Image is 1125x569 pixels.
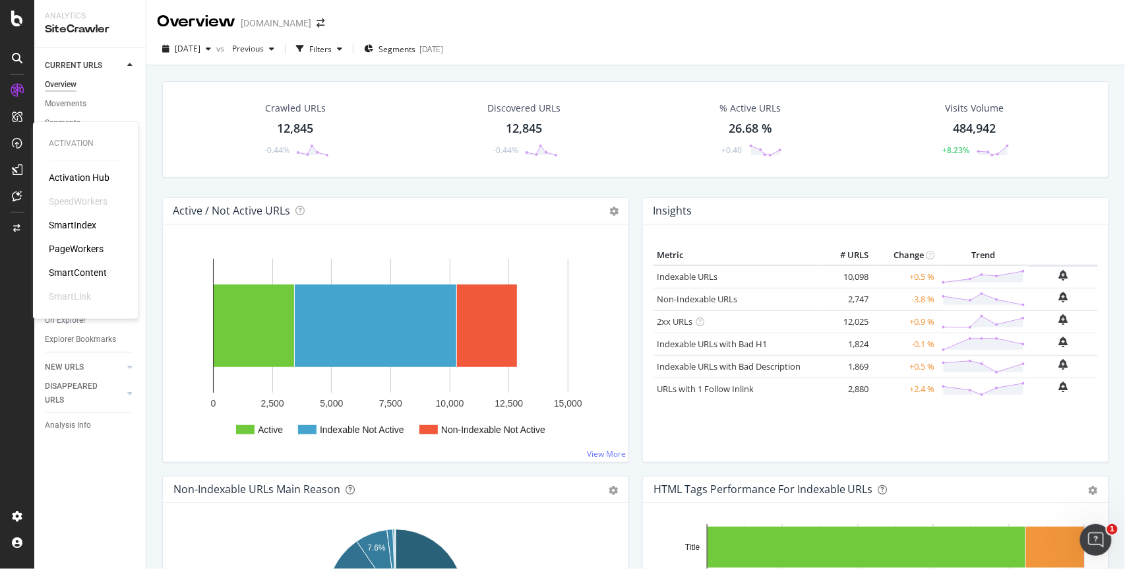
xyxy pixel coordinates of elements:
div: Segments [45,116,80,130]
div: bell-plus [1059,314,1068,325]
div: bell-plus [1059,292,1068,302]
svg: A chart. [173,246,618,452]
div: SmartLink [49,290,91,303]
td: 2,747 [820,288,872,310]
div: 12,845 [506,120,542,137]
div: Activation [49,138,123,149]
div: -0.44% [493,145,518,156]
div: Non-Indexable URLs Main Reason [173,483,340,496]
a: Segments [45,116,137,130]
div: Url Explorer [45,314,86,327]
td: +0.5 % [872,355,938,378]
div: NEW URLS [45,360,84,374]
div: +0.40 [722,145,743,156]
div: HTML Tags Performance for Indexable URLs [654,483,873,496]
td: -0.1 % [872,333,938,355]
span: Segments [379,44,415,55]
td: 1,824 [820,333,872,355]
div: +8.23% [943,145,970,156]
th: Trend [938,246,1029,265]
a: Indexable URLs [657,271,717,283]
text: Indexable Not Active [320,424,404,435]
div: Overview [45,78,76,92]
div: Overview [157,11,235,33]
text: 2,500 [261,398,284,409]
a: PageWorkers [49,242,104,255]
div: -0.44% [264,145,289,156]
div: Visits Volume [946,102,1004,115]
div: % Active URLs [720,102,781,115]
td: +2.4 % [872,378,938,400]
div: Explorer Bookmarks [45,333,116,347]
td: 10,098 [820,265,872,288]
a: Non-Indexable URLs [657,293,737,305]
div: 484,942 [954,120,996,137]
td: +0.9 % [872,310,938,333]
div: 26.68 % [729,120,772,137]
button: Segments[DATE] [359,38,448,59]
td: 2,880 [820,378,872,400]
div: [DATE] [419,44,443,55]
text: Title [685,543,700,552]
div: 12,845 [278,120,314,137]
th: # URLS [820,246,872,265]
div: DISAPPEARED URLS [45,380,111,407]
text: Active [258,424,283,435]
div: [DOMAIN_NAME] [241,17,311,30]
a: Explorer Bookmarks [45,333,137,347]
a: Indexable URLs with Bad Description [657,360,801,372]
button: Previous [227,38,280,59]
td: 12,025 [820,310,872,333]
a: Indexable URLs with Bad H1 [657,338,767,350]
div: SiteCrawler [45,22,135,37]
div: bell-plus [1059,270,1068,281]
div: gear [609,486,618,495]
a: Overview [45,78,137,92]
span: Previous [227,43,264,54]
button: Filters [291,38,348,59]
a: NEW URLS [45,360,123,374]
td: +0.5 % [872,265,938,288]
a: SmartIndex [49,218,96,232]
h4: Active / Not Active URLs [173,202,290,220]
div: SpeedWorkers [49,195,107,208]
div: SmartContent [49,266,107,279]
a: 2xx URLs [657,316,692,327]
text: 10,000 [436,398,464,409]
a: View More [587,448,626,459]
div: Analytics [45,11,135,22]
a: CURRENT URLS [45,59,123,73]
div: Filters [309,44,332,55]
div: CURRENT URLS [45,59,102,73]
div: bell-plus [1059,337,1068,347]
div: arrow-right-arrow-left [317,18,324,28]
div: bell-plus [1059,382,1068,392]
td: -3.8 % [872,288,938,310]
i: Options [609,207,619,216]
span: vs [216,43,227,54]
a: Activation Hub [49,171,109,184]
text: 15,000 [554,398,582,409]
a: Analysis Info [45,418,137,432]
div: Movements [45,97,86,111]
span: 1 [1107,524,1118,535]
text: Non-Indexable Not Active [441,424,545,435]
td: 1,869 [820,355,872,378]
h4: Insights [653,202,692,220]
th: Metric [654,246,820,265]
iframe: Intercom live chat [1080,524,1112,556]
text: 5,000 [320,398,343,409]
div: Analysis Info [45,418,91,432]
span: 2025 Aug. 29th [175,43,200,54]
button: [DATE] [157,38,216,59]
a: Movements [45,97,137,111]
div: gear [1089,486,1098,495]
a: DISAPPEARED URLS [45,380,123,407]
a: URLs with 1 Follow Inlink [657,383,754,395]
